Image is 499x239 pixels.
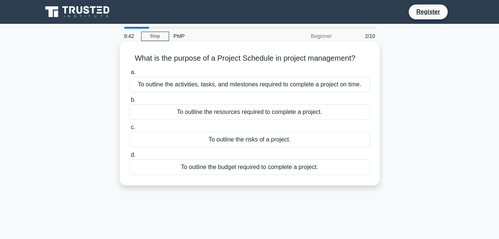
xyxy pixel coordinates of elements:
a: Stop [141,32,169,41]
div: To outline the budget required to complete a project. [129,159,370,175]
div: To outline the resources required to complete a project. [129,104,370,120]
span: d. [131,152,136,158]
span: b. [131,96,136,103]
span: a. [131,69,136,75]
div: To outline the activities, tasks, and milestones required to complete a project on time. [129,77,370,92]
div: Beginner [271,29,336,44]
div: 2/10 [336,29,380,44]
span: c. [131,124,135,130]
div: To outline the risks of a project. [129,132,370,147]
a: Register [412,7,444,16]
h5: What is the purpose of a Project Schedule in project management? [129,54,371,63]
div: 9:42 [120,29,141,44]
div: PMP [169,29,271,44]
